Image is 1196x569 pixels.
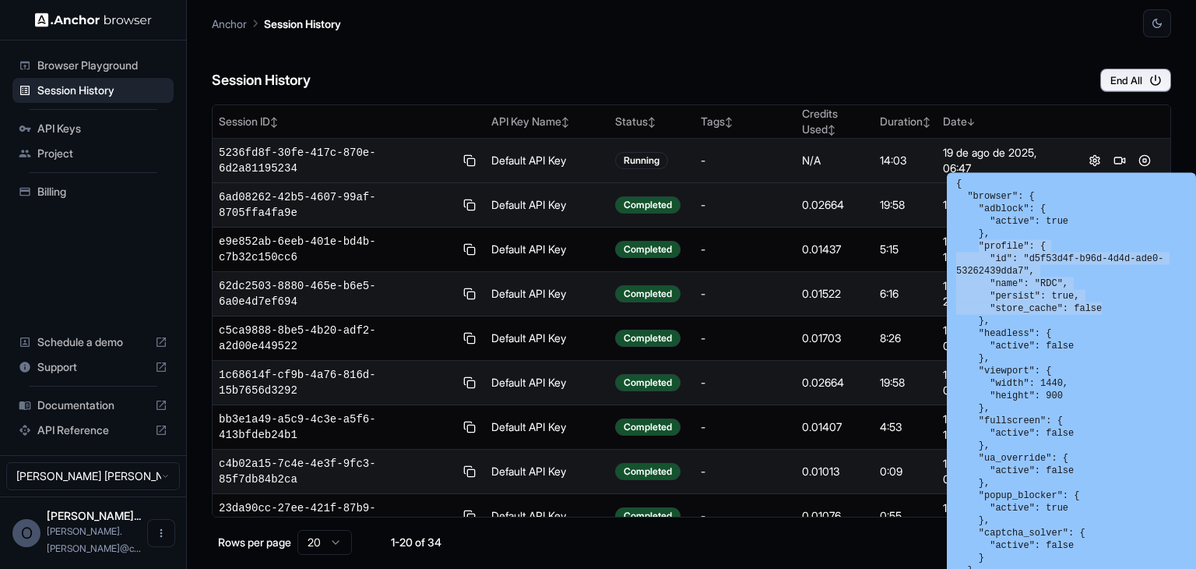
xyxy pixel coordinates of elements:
span: ↕ [561,116,569,128]
div: 14:03 [880,153,930,168]
div: - [701,242,790,257]
div: Schedule a demo [12,330,174,355]
div: 12 de ago de 2025, 09:05 [943,456,1063,487]
td: Default API Key [485,494,610,539]
span: c4b02a15-7c4e-4e3f-9fc3-85f7db84b2ca [219,456,454,487]
span: ↕ [270,116,278,128]
td: Default API Key [485,361,610,405]
div: Completed [615,196,681,214]
div: Tags [701,114,790,129]
span: Browser Playground [37,58,167,73]
div: API Keys [12,116,174,141]
div: 5:15 [880,242,930,257]
span: ↕ [923,116,930,128]
span: 23da90cc-27ee-421f-87b9-0652de248105 [219,500,454,532]
span: Session History [37,83,167,98]
div: Running [615,152,668,169]
div: O [12,519,40,547]
div: Session History [12,78,174,103]
div: - [701,153,790,168]
span: Project [37,146,167,161]
td: Default API Key [485,228,610,272]
div: 0.01013 [802,464,867,479]
span: API Keys [37,121,167,136]
div: - [701,375,790,391]
div: Completed [615,419,681,436]
div: 0.01522 [802,286,867,302]
div: 0.02664 [802,197,867,213]
td: Default API Key [485,316,610,361]
span: ↕ [828,124,835,136]
div: - [701,197,790,213]
span: Omar Fernando Bolaños Delgado [47,509,141,522]
div: Status [615,114,688,129]
p: Rows per page [218,535,291,550]
td: Default API Key [485,272,610,316]
div: 0:09 [880,464,930,479]
span: API Reference [37,422,149,438]
span: ↕ [725,116,733,128]
div: 6:16 [880,286,930,302]
div: 0.01437 [802,242,867,257]
p: Session History [264,16,341,32]
span: Billing [37,184,167,200]
div: 8:26 [880,330,930,346]
div: - [701,286,790,302]
span: 6ad08262-42b5-4607-99af-8705ffa4fa9e [219,189,454,221]
span: Documentation [37,398,149,413]
span: 5236fd8f-30fe-417c-870e-6d2a81195234 [219,145,454,176]
div: 19:58 [880,197,930,213]
td: Default API Key [485,450,610,494]
div: Date [943,114,1063,129]
div: - [701,464,790,479]
span: c5ca9888-8be5-4b20-adf2-a2d00e449522 [219,323,454,354]
div: 0.01407 [802,419,867,435]
span: Schedule a demo [37,334,149,350]
span: e9e852ab-6eeb-401e-bd4b-c7b32c150cc6 [219,234,454,265]
td: Default API Key [485,405,610,450]
div: 0.01703 [802,330,867,346]
div: - [701,419,790,435]
div: Project [12,141,174,166]
span: bb3e1a49-a5c9-4c3e-a5f6-413bfdeb24b1 [219,412,454,443]
td: Default API Key [485,183,610,228]
div: - [701,330,790,346]
div: 1-20 of 34 [377,535,455,550]
div: 15 de ago de 2025, 21:42 [943,278,1063,309]
div: Completed [615,463,681,480]
div: 12 de ago de 2025, 08:52 [943,500,1063,532]
span: ↕ [648,116,656,128]
div: Credits Used [802,106,867,137]
div: 16 de ago de 2025, 11:37 [943,197,1063,213]
div: 0.01076 [802,508,867,524]
div: 12 de ago de 2025, 10:33 [943,412,1063,443]
div: Browser Playground [12,53,174,78]
div: API Reference [12,418,174,443]
span: Support [37,359,149,375]
div: 19:58 [880,375,930,391]
span: omar.bolanos@cariai.com [47,525,141,554]
div: Completed [615,374,681,391]
div: Duration [880,114,930,129]
span: 1c68614f-cf9b-4a76-816d-15b7656d3292 [219,367,454,398]
div: Completed [615,241,681,258]
p: Anchor [212,16,247,32]
div: - [701,508,790,524]
div: N/A [802,153,867,168]
td: Default API Key [485,139,610,183]
div: 19 de ago de 2025, 06:47 [943,145,1063,176]
div: API Key Name [491,114,603,129]
div: 16 de ago de 2025, 10:58 [943,234,1063,265]
div: Billing [12,179,174,204]
div: Completed [615,507,681,525]
div: 4:53 [880,419,930,435]
div: 13 de ago de 2025, 08:15 [943,367,1063,398]
button: Open menu [147,519,175,547]
div: Support [12,355,174,380]
div: 0:55 [880,508,930,524]
div: Session ID [219,114,479,129]
div: Documentation [12,393,174,418]
img: Anchor Logo [35,12,152,27]
div: Completed [615,285,681,302]
h6: Session History [212,69,311,92]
